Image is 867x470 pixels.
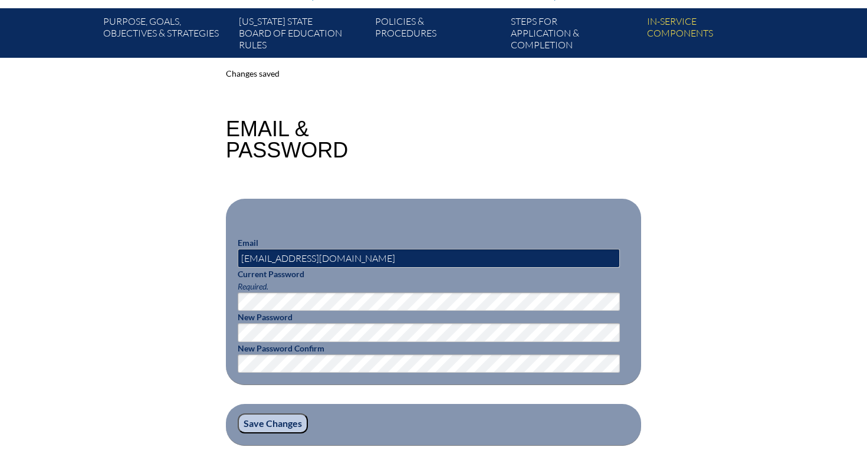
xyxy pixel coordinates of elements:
[238,281,268,291] span: Required.
[238,269,304,279] label: Current Password
[238,343,324,353] label: New Password Confirm
[642,13,778,58] a: In-servicecomponents
[226,67,641,81] p: Changes saved
[226,119,348,161] h1: Email & Password
[238,312,293,322] label: New Password
[238,413,308,433] input: Save Changes
[370,13,506,58] a: Policies &Procedures
[506,13,642,58] a: Steps forapplication & completion
[234,13,370,58] a: [US_STATE] StateBoard of Education rules
[238,238,258,248] label: Email
[98,13,234,58] a: Purpose, goals,objectives & strategies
